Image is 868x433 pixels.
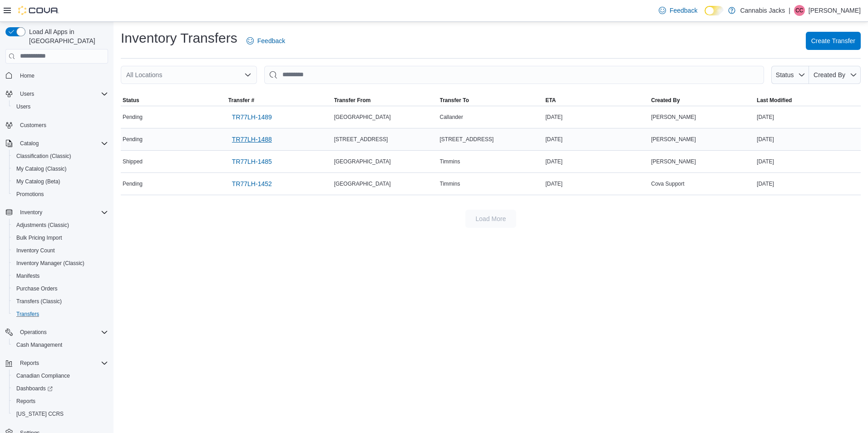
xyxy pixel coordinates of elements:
[20,122,46,129] span: Customers
[25,27,108,45] span: Load All Apps in [GEOGRAPHIC_DATA]
[16,207,46,218] button: Inventory
[16,138,42,149] button: Catalog
[334,136,388,143] span: [STREET_ADDRESS]
[670,6,697,15] span: Feedback
[13,408,67,419] a: [US_STATE] CCRS
[16,358,43,369] button: Reports
[440,158,460,165] span: Timmins
[9,382,112,395] a: Dashboards
[809,5,861,16] p: [PERSON_NAME]
[9,369,112,382] button: Canadian Compliance
[123,113,143,121] span: Pending
[16,327,108,338] span: Operations
[334,97,371,104] span: Transfer From
[740,5,785,16] p: Cannabis Jacks
[20,72,35,79] span: Home
[20,359,39,367] span: Reports
[9,395,112,408] button: Reports
[543,134,649,145] div: [DATE]
[651,180,684,187] span: Cova Support
[440,136,494,143] span: [STREET_ADDRESS]
[16,120,50,131] a: Customers
[13,176,108,187] span: My Catalog (Beta)
[795,5,803,16] span: CC
[651,97,680,104] span: Created By
[121,95,227,106] button: Status
[545,97,556,104] span: ETA
[2,357,112,369] button: Reports
[13,163,70,174] a: My Catalog (Classic)
[755,156,861,167] div: [DATE]
[757,97,792,104] span: Last Modified
[651,158,696,165] span: [PERSON_NAME]
[755,134,861,145] div: [DATE]
[13,245,59,256] a: Inventory Count
[16,298,62,305] span: Transfers (Classic)
[123,97,139,104] span: Status
[334,158,391,165] span: [GEOGRAPHIC_DATA]
[9,339,112,351] button: Cash Management
[2,137,112,150] button: Catalog
[16,103,30,110] span: Users
[244,71,252,79] button: Open list of options
[13,296,108,307] span: Transfers (Classic)
[651,136,696,143] span: [PERSON_NAME]
[13,232,66,243] a: Bulk Pricing Import
[9,162,112,175] button: My Catalog (Classic)
[13,283,61,294] a: Purchase Orders
[16,165,67,172] span: My Catalog (Classic)
[13,383,56,394] a: Dashboards
[13,309,43,320] a: Transfers
[465,210,516,228] button: Load More
[20,140,39,147] span: Catalog
[16,207,108,218] span: Inventory
[13,258,108,269] span: Inventory Manager (Classic)
[18,6,59,15] img: Cova
[16,398,35,405] span: Reports
[543,95,649,106] button: ETA
[789,5,790,16] p: |
[16,372,70,379] span: Canadian Compliance
[809,66,861,84] button: Created By
[228,97,254,104] span: Transfer #
[755,95,861,106] button: Last Modified
[9,308,112,320] button: Transfers
[13,296,65,307] a: Transfers (Classic)
[232,179,272,188] span: TR77LH-1452
[794,5,805,16] div: Corey Casola
[9,100,112,113] button: Users
[649,95,755,106] button: Created By
[13,396,39,407] a: Reports
[543,178,649,189] div: [DATE]
[13,340,66,350] a: Cash Management
[771,66,809,84] button: Status
[16,310,39,318] span: Transfers
[9,295,112,308] button: Transfers (Classic)
[13,383,108,394] span: Dashboards
[121,29,237,47] h1: Inventory Transfers
[2,69,112,82] button: Home
[16,358,108,369] span: Reports
[13,271,43,281] a: Manifests
[16,272,39,280] span: Manifests
[13,220,108,231] span: Adjustments (Classic)
[543,112,649,123] div: [DATE]
[257,36,285,45] span: Feedback
[13,258,88,269] a: Inventory Manager (Classic)
[228,108,276,126] a: TR77LH-1489
[9,175,112,188] button: My Catalog (Beta)
[16,385,53,392] span: Dashboards
[755,112,861,123] div: [DATE]
[13,151,75,162] a: Classification (Classic)
[123,158,143,165] span: Shipped
[13,340,108,350] span: Cash Management
[9,408,112,420] button: [US_STATE] CCRS
[16,89,38,99] button: Users
[16,138,108,149] span: Catalog
[13,370,108,381] span: Canadian Compliance
[476,214,506,223] span: Load More
[13,189,108,200] span: Promotions
[20,209,42,216] span: Inventory
[16,70,108,81] span: Home
[9,282,112,295] button: Purchase Orders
